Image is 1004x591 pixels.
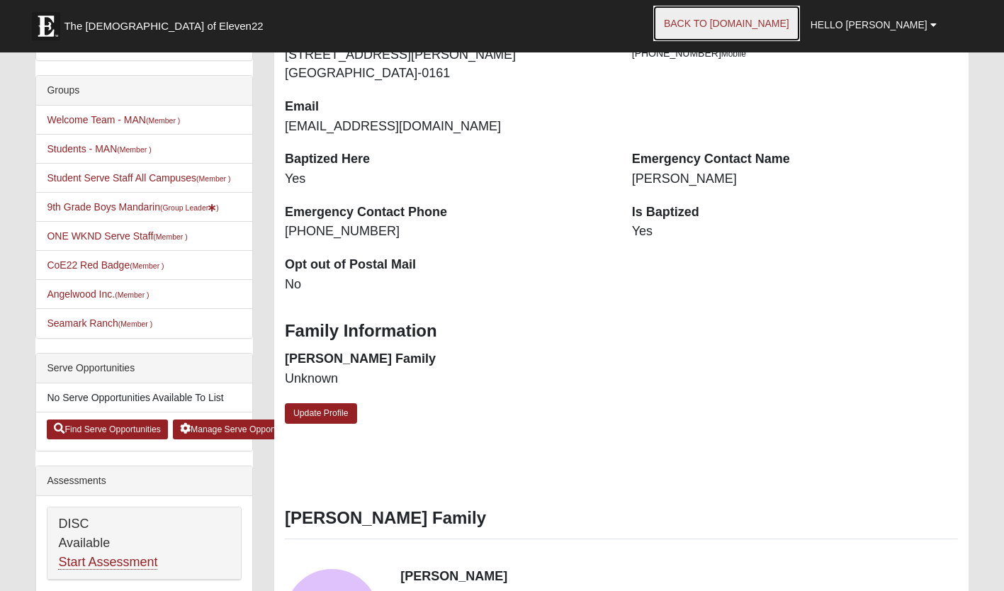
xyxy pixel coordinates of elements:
[811,19,927,30] span: Hello [PERSON_NAME]
[285,370,611,388] dd: Unknown
[36,76,252,106] div: Groups
[32,12,60,40] img: Eleven22 logo
[632,203,958,222] dt: Is Baptized
[47,172,230,184] a: Student Serve Staff All Campuses(Member )
[25,5,308,40] a: The [DEMOGRAPHIC_DATA] of Eleven22
[285,98,611,116] dt: Email
[285,223,611,241] dd: [PHONE_NUMBER]
[285,276,611,294] dd: No
[36,466,252,496] div: Assessments
[160,203,219,212] small: (Group Leader )
[800,7,947,43] a: Hello [PERSON_NAME]
[47,288,149,300] a: Angelwood Inc.(Member )
[285,118,611,136] dd: [EMAIL_ADDRESS][DOMAIN_NAME]
[146,116,180,125] small: (Member )
[115,291,149,299] small: (Member )
[721,49,746,59] span: Mobile
[47,201,218,213] a: 9th Grade Boys Mandarin(Group Leader)
[47,317,152,329] a: Seamark Ranch(Member )
[632,170,958,188] dd: [PERSON_NAME]
[285,256,611,274] dt: Opt out of Postal Mail
[47,259,164,271] a: CoE22 Red Badge(Member )
[653,6,800,41] a: Back to [DOMAIN_NAME]
[47,420,168,439] a: Find Serve Opportunities
[285,350,611,368] dt: [PERSON_NAME] Family
[285,46,611,82] dd: [STREET_ADDRESS][PERSON_NAME] [GEOGRAPHIC_DATA]-0161
[285,403,357,424] a: Update Profile
[117,145,151,154] small: (Member )
[632,46,958,61] li: [PHONE_NUMBER]
[285,150,611,169] dt: Baptized Here
[118,320,152,328] small: (Member )
[36,383,252,412] li: No Serve Opportunities Available To List
[196,174,230,183] small: (Member )
[632,150,958,169] dt: Emergency Contact Name
[285,321,958,342] h3: Family Information
[47,143,151,154] a: Students - MAN(Member )
[47,507,241,580] div: DISC Available
[47,230,187,242] a: ONE WKND Serve Staff(Member )
[130,261,164,270] small: (Member )
[285,170,611,188] dd: Yes
[400,569,957,585] h4: [PERSON_NAME]
[36,354,252,383] div: Serve Opportunities
[64,19,263,33] span: The [DEMOGRAPHIC_DATA] of Eleven22
[58,555,157,570] a: Start Assessment
[153,232,187,241] small: (Member )
[47,114,180,125] a: Welcome Team - MAN(Member )
[173,420,308,439] a: Manage Serve Opportunities
[632,223,958,241] dd: Yes
[285,203,611,222] dt: Emergency Contact Phone
[285,508,958,529] h3: [PERSON_NAME] Family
